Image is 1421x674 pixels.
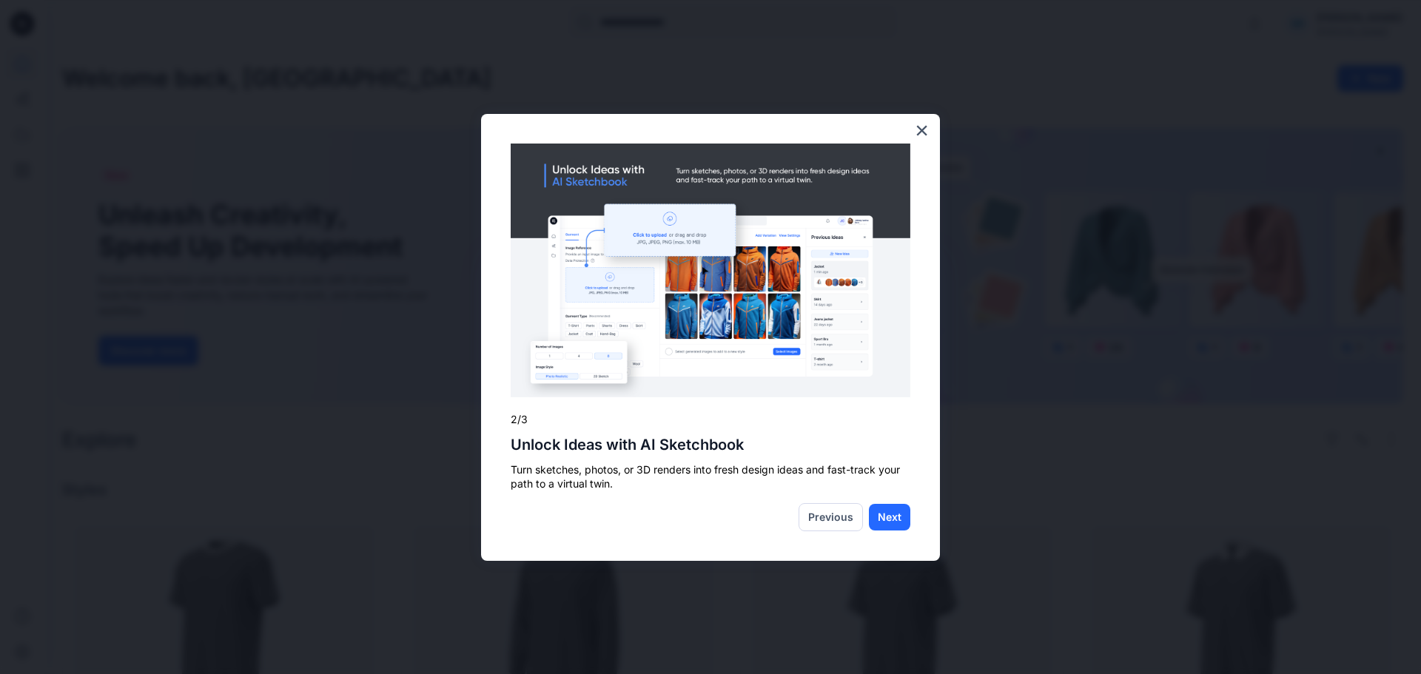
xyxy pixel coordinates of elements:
p: 2/3 [511,412,910,427]
h2: Unlock Ideas with AI Sketchbook [511,436,910,454]
button: Previous [799,503,863,531]
p: Turn sketches, photos, or 3D renders into fresh design ideas and fast-track your path to a virtua... [511,462,910,491]
button: Close [915,118,929,142]
button: Next [869,504,910,530]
